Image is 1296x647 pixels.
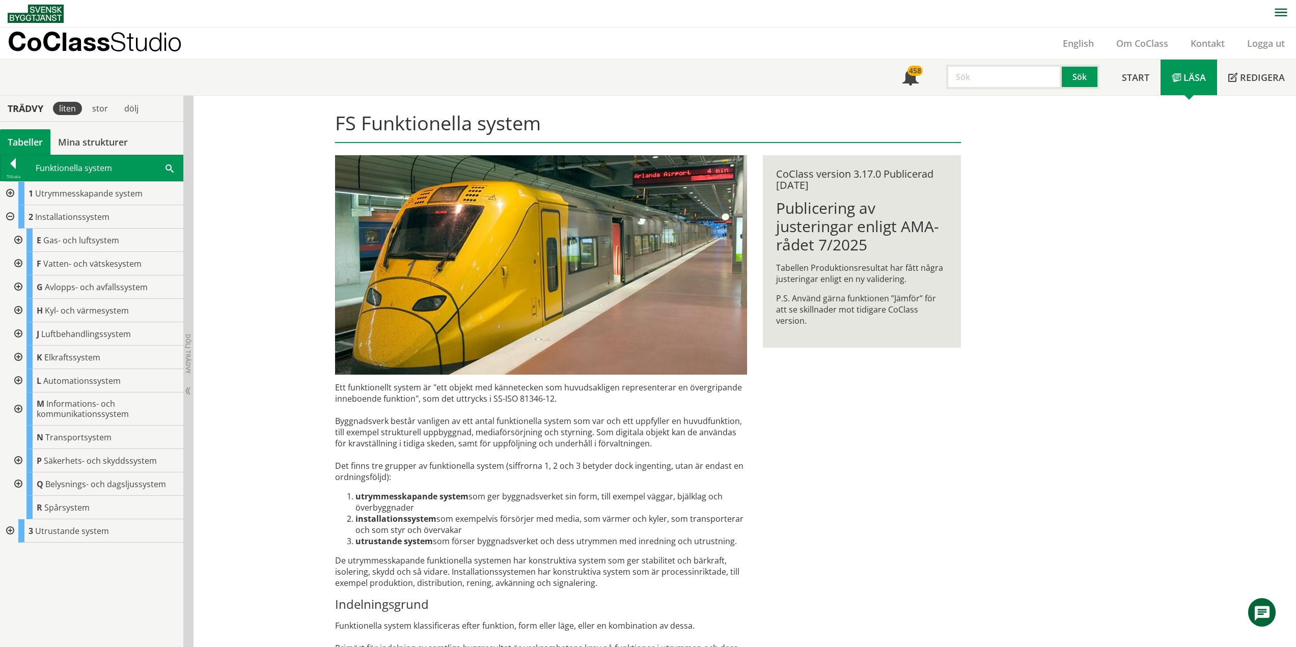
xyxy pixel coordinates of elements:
[8,5,64,23] img: Svensk Byggtjänst
[907,66,923,76] div: 458
[902,70,919,87] span: Notifikationer
[335,111,961,143] h1: FS Funktionella system
[37,502,42,513] span: R
[45,305,129,316] span: Kyl- och värmesystem
[50,129,135,155] a: Mina strukturer
[355,491,747,513] li: som ger byggnadsverket sin form, till exempel väggar, bjälklag och överbyggnader
[35,525,109,537] span: Utrustande system
[45,282,148,293] span: Avlopps- och avfallssystem
[891,60,930,95] a: 458
[37,352,42,363] span: K
[1179,37,1236,49] a: Kontakt
[355,491,468,502] strong: utrymmesskapande system
[355,513,436,524] strong: installationssystem
[1240,71,1285,83] span: Redigera
[29,211,33,222] span: 2
[1183,71,1206,83] span: Läsa
[1217,60,1296,95] a: Redigera
[41,328,131,340] span: Luftbehandlingssystem
[1161,60,1217,95] a: Läsa
[43,258,142,269] span: Vatten- och vätskesystem
[29,525,33,537] span: 3
[184,334,192,374] span: Dölj trädvy
[45,432,112,443] span: Transportsystem
[37,455,42,466] span: P
[335,155,747,375] img: arlanda-express-2.jpg
[37,398,129,419] span: Informations- och kommunikationssystem
[29,188,33,199] span: 1
[37,258,41,269] span: F
[44,455,157,466] span: Säkerhets- och skyddssystem
[86,102,114,115] div: stor
[37,328,39,340] span: J
[355,536,747,547] li: som förser byggnadsverket och dess utrymmen med inredning och utrustning.
[37,305,43,316] span: H
[44,502,90,513] span: Spårsystem
[776,293,948,326] p: P.S. Använd gärna funktionen ”Jämför” för att se skillnader mot tidigare CoClass version.
[2,103,49,114] div: Trädvy
[776,262,948,285] p: Tabellen Produktionsresultat har fått några justeringar enligt en ny validering.
[1111,60,1161,95] a: Start
[37,432,43,443] span: N
[1105,37,1179,49] a: Om CoClass
[1236,37,1296,49] a: Logga ut
[37,282,43,293] span: G
[37,398,44,409] span: M
[44,352,100,363] span: Elkraftssystem
[776,168,948,191] div: CoClass version 3.17.0 Publicerad [DATE]
[118,102,145,115] div: dölj
[776,199,948,254] h1: Publicering av justeringar enligt AMA-rådet 7/2025
[1052,37,1105,49] a: English
[37,235,41,246] span: E
[26,155,183,181] div: Funktionella system
[355,513,747,536] li: som exempelvis försörjer med media, som värmer och kyler, som trans­porterar och som styr och öve...
[45,479,166,490] span: Belysnings- och dagsljussystem
[35,211,109,222] span: Installationssystem
[43,375,121,386] span: Automationssystem
[355,536,433,547] strong: utrustande system
[37,375,41,386] span: L
[53,102,82,115] div: liten
[110,26,182,57] span: Studio
[37,479,43,490] span: Q
[1,173,26,181] div: Tillbaka
[8,36,182,47] p: CoClass
[35,188,143,199] span: Utrymmesskapande system
[8,27,204,59] a: CoClassStudio
[43,235,119,246] span: Gas- och luftsystem
[1062,65,1099,89] button: Sök
[166,162,174,173] span: Sök i tabellen
[1122,71,1149,83] span: Start
[946,65,1062,89] input: Sök
[335,597,747,612] h3: Indelningsgrund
